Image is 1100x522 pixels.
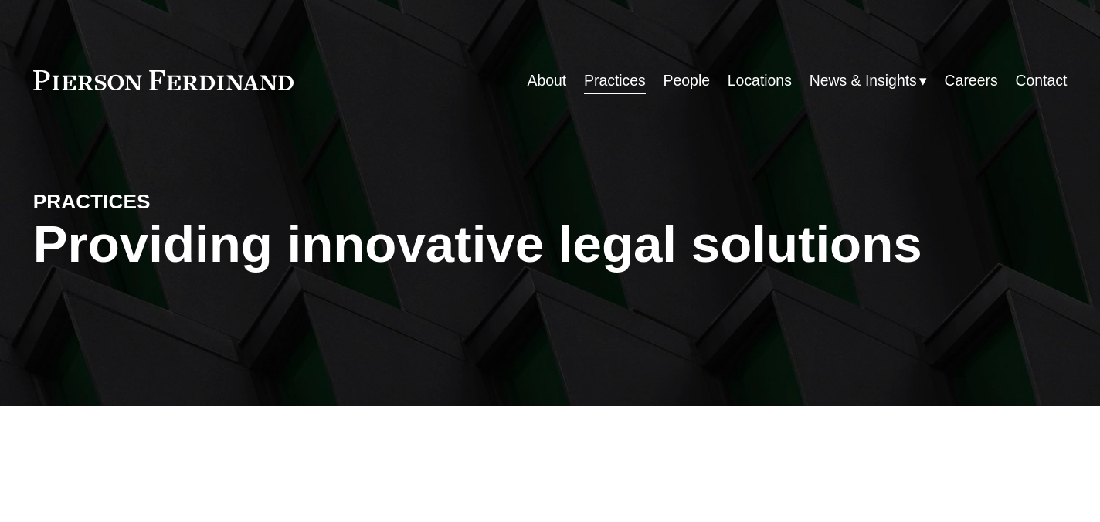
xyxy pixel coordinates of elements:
a: About [527,66,566,96]
h4: PRACTICES [33,189,292,215]
h1: Providing innovative legal solutions [33,215,1068,274]
a: People [664,66,710,96]
span: News & Insights [810,67,917,94]
a: Contact [1015,66,1067,96]
a: Practices [584,66,646,96]
a: folder dropdown [810,66,927,96]
a: Locations [728,66,792,96]
a: Careers [945,66,998,96]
